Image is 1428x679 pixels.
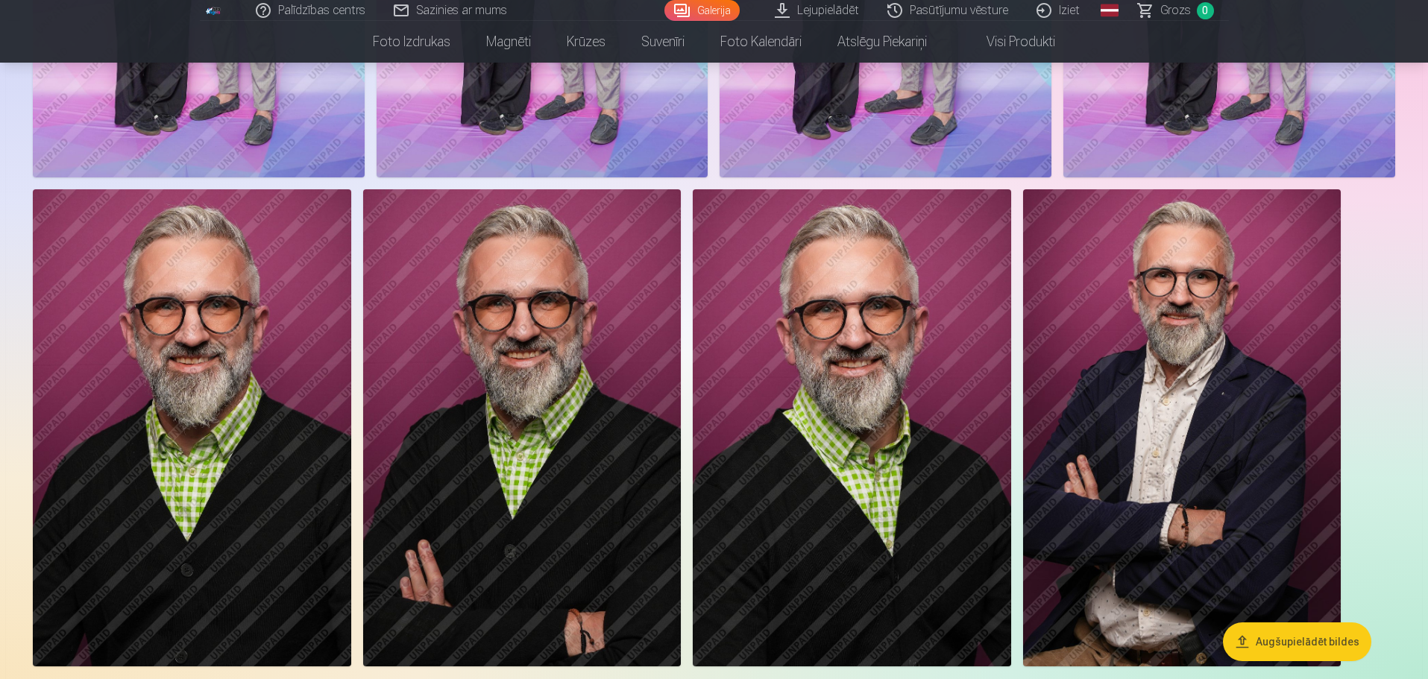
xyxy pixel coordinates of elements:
[623,21,702,63] a: Suvenīri
[468,21,549,63] a: Magnēti
[1197,2,1214,19] span: 0
[206,6,222,15] img: /fa1
[702,21,820,63] a: Foto kalendāri
[549,21,623,63] a: Krūzes
[820,21,945,63] a: Atslēgu piekariņi
[1223,622,1371,661] button: Augšupielādēt bildes
[1160,1,1191,19] span: Grozs
[945,21,1073,63] a: Visi produkti
[355,21,468,63] a: Foto izdrukas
